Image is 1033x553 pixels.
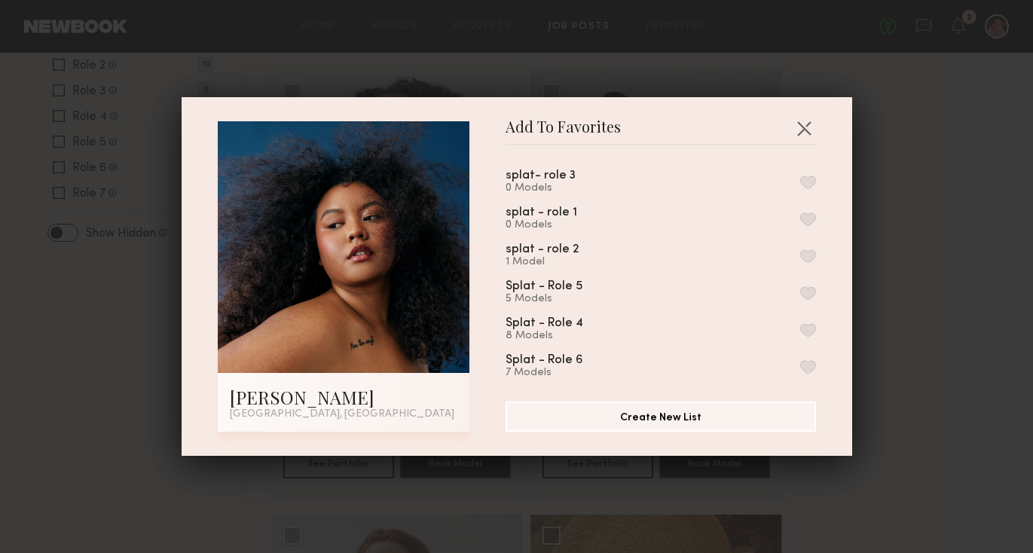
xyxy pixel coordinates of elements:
[792,116,816,140] button: Close
[506,330,619,342] div: 8 Models
[506,402,816,432] button: Create New List
[230,409,457,420] div: [GEOGRAPHIC_DATA], [GEOGRAPHIC_DATA]
[230,385,457,409] div: [PERSON_NAME]
[506,243,579,256] div: splat - role 2
[506,293,619,305] div: 5 Models
[506,182,612,194] div: 0 Models
[506,367,619,379] div: 7 Models
[506,219,613,231] div: 0 Models
[506,317,583,330] div: Splat - Role 4
[506,121,621,144] span: Add To Favorites
[506,170,576,182] div: splat- role 3
[506,354,582,367] div: Splat - Role 6
[506,206,577,219] div: splat - role 1
[506,280,582,293] div: Splat - Role 5
[506,256,615,268] div: 1 Model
